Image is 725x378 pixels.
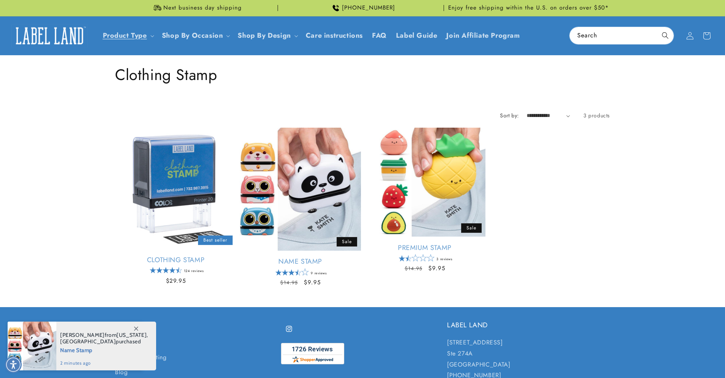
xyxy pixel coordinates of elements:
[60,332,105,338] span: [PERSON_NAME]
[115,65,610,85] h1: Clothing Stamp
[372,31,387,40] span: FAQ
[306,31,363,40] span: Care instructions
[342,4,395,12] span: [PHONE_NUMBER]
[9,21,91,50] a: Label Land
[163,4,242,12] span: Next business day shipping
[649,345,717,370] iframe: Gorgias live chat messenger
[446,31,520,40] span: Join Affiliate Program
[448,4,609,12] span: Enjoy free shipping within the U.S. on orders over $50*
[157,27,233,45] summary: Shop By Occasion
[447,321,610,330] h2: LABEL LAND
[98,27,157,45] summary: Product Type
[583,112,610,119] span: 3 products
[657,27,674,44] button: Search
[364,243,485,252] a: Premium Stamp
[5,356,22,373] div: Accessibility Menu
[115,321,278,330] h2: Quick links
[238,30,291,40] a: Shop By Design
[391,27,442,45] a: Label Guide
[11,24,88,48] img: Label Land
[60,332,148,345] span: from , purchased
[60,338,116,345] span: [GEOGRAPHIC_DATA]
[60,360,148,367] span: 2 minutes ago
[60,345,148,354] span: Name Stamp
[500,112,519,119] label: Sort by:
[240,257,361,266] a: Name Stamp
[115,256,236,264] a: Clothing Stamp
[301,27,367,45] a: Care instructions
[233,27,301,45] summary: Shop By Design
[396,31,438,40] span: Label Guide
[117,332,147,338] span: [US_STATE]
[442,27,524,45] a: Join Affiliate Program
[103,30,147,40] a: Product Type
[162,31,223,40] span: Shop By Occasion
[367,27,391,45] a: FAQ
